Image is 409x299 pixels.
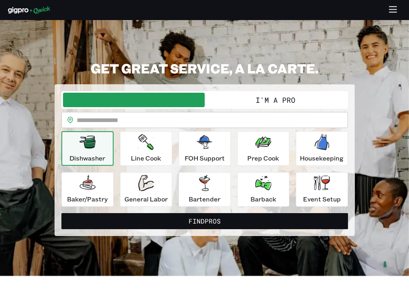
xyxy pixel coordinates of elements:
[237,172,289,207] button: Barback
[124,194,168,204] p: General Labor
[189,194,220,204] p: Bartender
[120,172,172,207] button: General Labor
[296,172,348,207] button: Event Setup
[303,194,341,204] p: Event Setup
[185,153,225,163] p: FOH Support
[63,93,205,107] button: I'm a Business
[179,131,231,166] button: FOH Support
[237,131,289,166] button: Prep Cook
[131,153,161,163] p: Line Cook
[247,153,279,163] p: Prep Cook
[69,153,105,163] p: Dishwasher
[61,172,114,207] button: Baker/Pastry
[250,194,276,204] p: Barback
[61,213,348,229] button: FindPros
[205,93,346,107] button: I'm a Pro
[296,131,348,166] button: Housekeeping
[55,60,355,76] h2: GET GREAT SERVICE, A LA CARTE.
[67,194,108,204] p: Baker/Pastry
[61,131,114,166] button: Dishwasher
[120,131,172,166] button: Line Cook
[179,172,231,207] button: Bartender
[300,153,344,163] p: Housekeeping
